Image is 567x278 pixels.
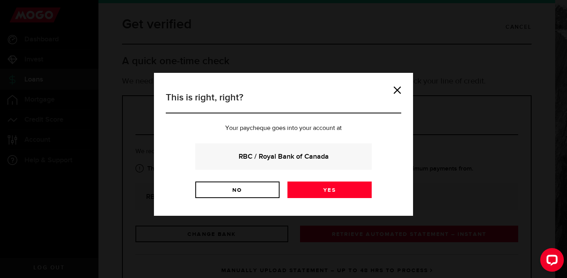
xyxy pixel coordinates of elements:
a: Yes [287,182,372,198]
strong: RBC / Royal Bank of Canada [206,151,361,162]
a: No [195,182,280,198]
p: Your paycheque goes into your account at [166,125,401,132]
iframe: LiveChat chat widget [534,245,567,278]
h3: This is right, right? [166,91,401,113]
